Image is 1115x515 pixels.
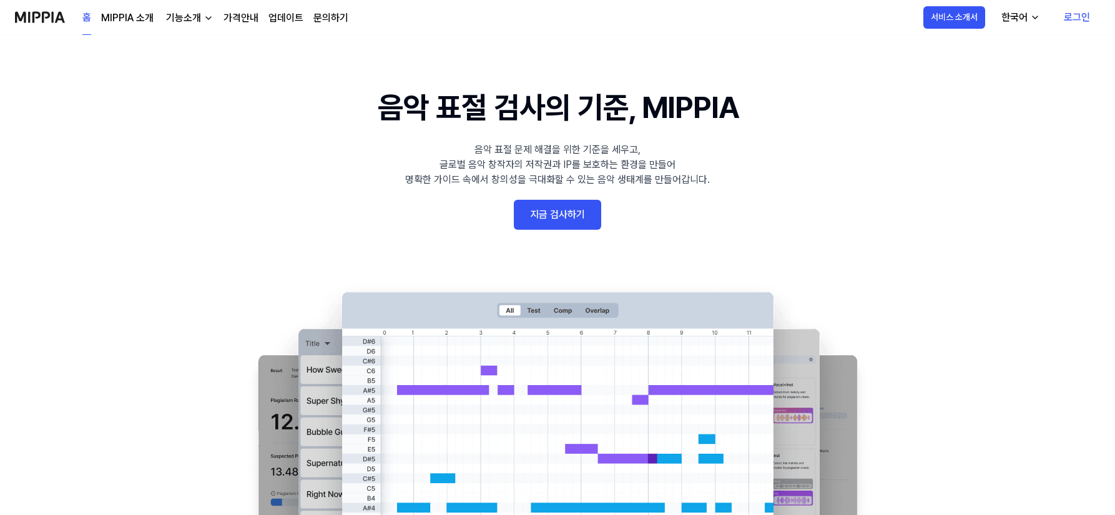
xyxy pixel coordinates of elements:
[204,13,214,23] img: down
[223,11,258,26] a: 가격안내
[164,11,214,26] button: 기능소개
[405,142,710,187] div: 음악 표절 문제 해결을 위한 기준을 세우고, 글로벌 음악 창작자의 저작권과 IP를 보호하는 환경을 만들어 명확한 가이드 속에서 창의성을 극대화할 수 있는 음악 생태계를 만들어...
[991,5,1048,30] button: 한국어
[514,200,601,230] a: 지금 검사하기
[164,11,204,26] div: 기능소개
[313,11,348,26] a: 문의하기
[923,6,985,29] button: 서비스 소개서
[999,10,1030,25] div: 한국어
[378,85,738,130] h1: 음악 표절 검사의 기준, MIPPIA
[101,11,154,26] a: MIPPIA 소개
[268,11,303,26] a: 업데이트
[82,1,91,35] a: 홈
